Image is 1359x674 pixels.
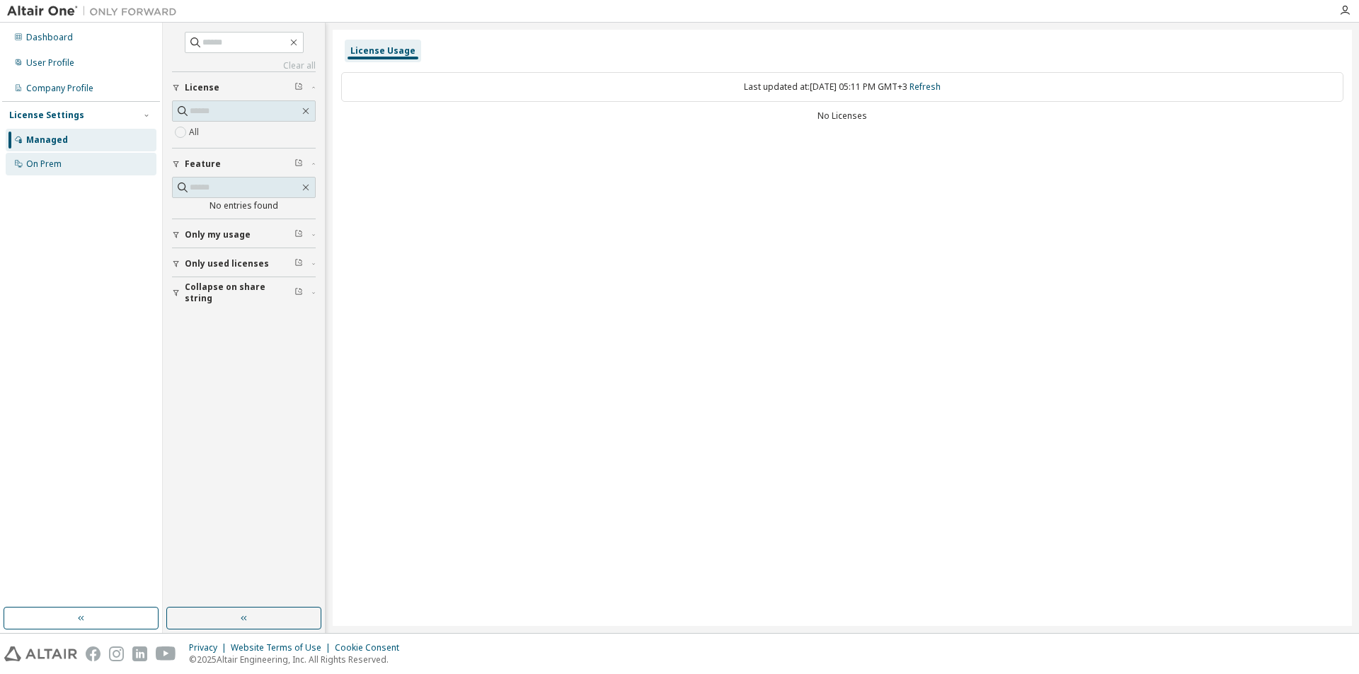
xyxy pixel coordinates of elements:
[4,646,77,661] img: altair_logo.svg
[185,82,219,93] span: License
[26,83,93,94] div: Company Profile
[335,642,408,653] div: Cookie Consent
[341,110,1343,122] div: No Licenses
[185,281,294,304] span: Collapse on share string
[294,82,303,93] span: Clear filter
[294,158,303,170] span: Clear filter
[7,4,184,18] img: Altair One
[26,32,73,43] div: Dashboard
[9,110,84,121] div: License Settings
[341,72,1343,102] div: Last updated at: [DATE] 05:11 PM GMT+3
[294,287,303,298] span: Clear filter
[26,57,74,69] div: User Profile
[172,219,316,250] button: Only my usage
[350,45,415,57] div: License Usage
[189,124,202,141] label: All
[294,258,303,269] span: Clear filter
[109,646,124,661] img: instagram.svg
[172,72,316,103] button: License
[172,149,316,180] button: Feature
[26,158,62,170] div: On Prem
[172,248,316,279] button: Only used licenses
[185,258,269,269] span: Only used licenses
[185,229,251,240] span: Only my usage
[172,60,316,71] a: Clear all
[86,646,101,661] img: facebook.svg
[294,229,303,240] span: Clear filter
[26,134,68,146] div: Managed
[156,646,176,661] img: youtube.svg
[910,81,941,93] a: Refresh
[132,646,147,661] img: linkedin.svg
[172,277,316,308] button: Collapse on share string
[189,642,231,653] div: Privacy
[189,653,408,666] p: © 2025 Altair Engineering, Inc. All Rights Reserved.
[172,200,316,211] div: No entries found
[231,642,335,653] div: Website Terms of Use
[185,158,221,170] span: Feature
